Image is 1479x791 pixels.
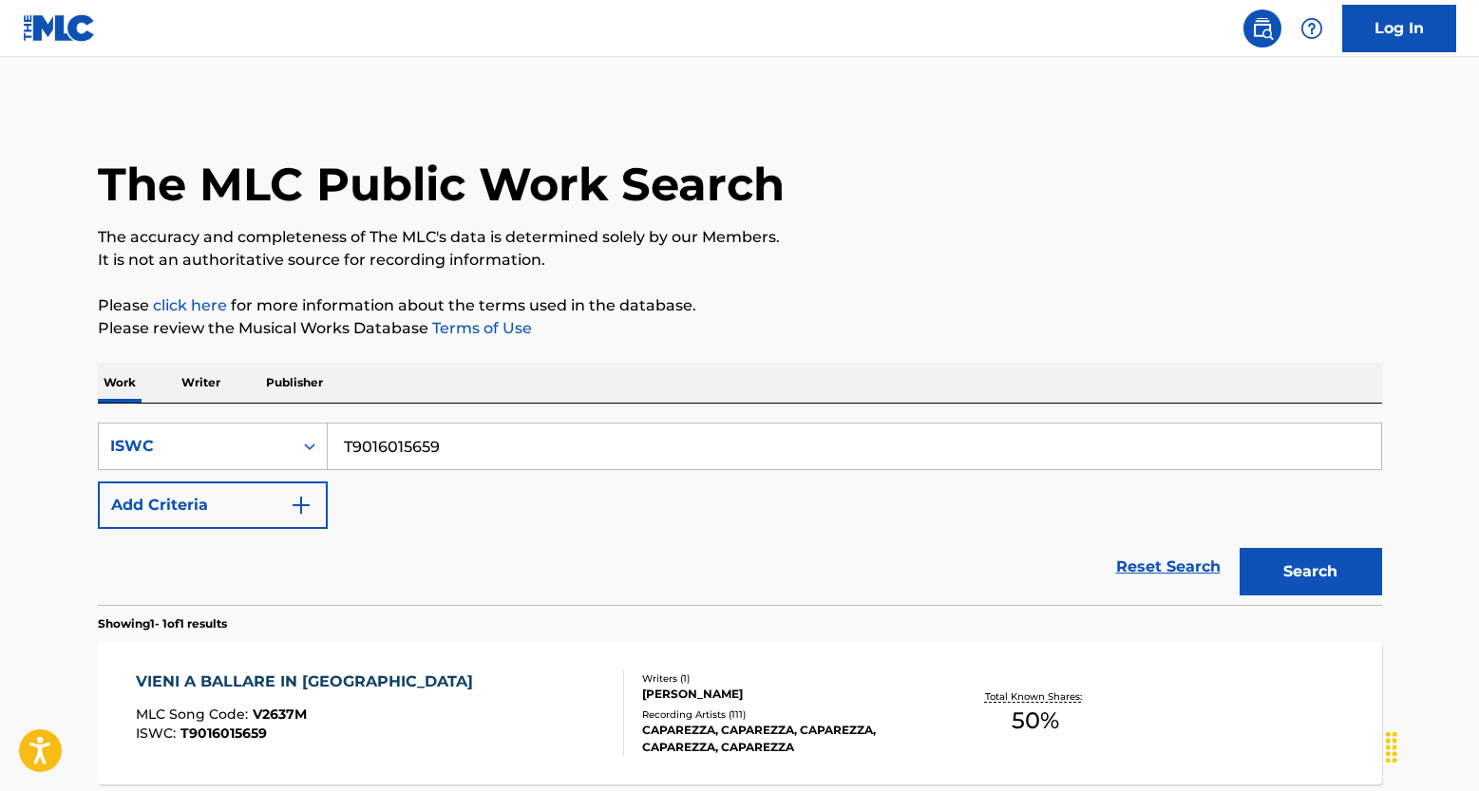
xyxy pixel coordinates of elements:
p: Please review the Musical Works Database [98,317,1382,340]
img: search [1251,17,1274,40]
p: Showing 1 - 1 of 1 results [98,615,227,632]
div: Help [1293,9,1331,47]
span: T9016015659 [180,725,267,742]
h1: The MLC Public Work Search [98,156,785,213]
p: The accuracy and completeness of The MLC's data is determined solely by our Members. [98,226,1382,249]
a: Terms of Use [428,319,532,337]
div: VIENI A BALLARE IN [GEOGRAPHIC_DATA] [136,670,483,693]
p: Work [98,363,142,403]
span: ISWC : [136,725,180,742]
p: Total Known Shares: [985,689,1087,704]
a: click here [153,296,227,314]
a: Reset Search [1107,546,1230,588]
div: [PERSON_NAME] [642,686,929,703]
iframe: Chat Widget [1384,700,1479,791]
div: Recording Artists ( 111 ) [642,707,929,722]
p: Publisher [260,363,329,403]
a: Log In [1342,5,1456,52]
p: Please for more information about the terms used in the database. [98,294,1382,317]
p: It is not an authoritative source for recording information. [98,249,1382,272]
form: Search Form [98,423,1382,605]
img: 9d2ae6d4665cec9f34b9.svg [290,494,313,517]
div: Writers ( 1 ) [642,671,929,686]
span: V2637M [253,706,307,723]
img: MLC Logo [23,14,96,42]
a: Public Search [1243,9,1281,47]
p: Writer [176,363,226,403]
a: VIENI A BALLARE IN [GEOGRAPHIC_DATA]MLC Song Code:V2637MISWC:T9016015659Writers (1)[PERSON_NAME]R... [98,642,1382,784]
div: CAPAREZZA, CAPAREZZA, CAPAREZZA, CAPAREZZA, CAPAREZZA [642,722,929,756]
span: MLC Song Code : [136,706,253,723]
span: 50 % [1012,704,1059,738]
button: Search [1240,548,1382,595]
div: Drag [1376,719,1407,776]
button: Add Criteria [98,481,328,529]
img: help [1300,17,1323,40]
div: ISWC [110,435,281,458]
